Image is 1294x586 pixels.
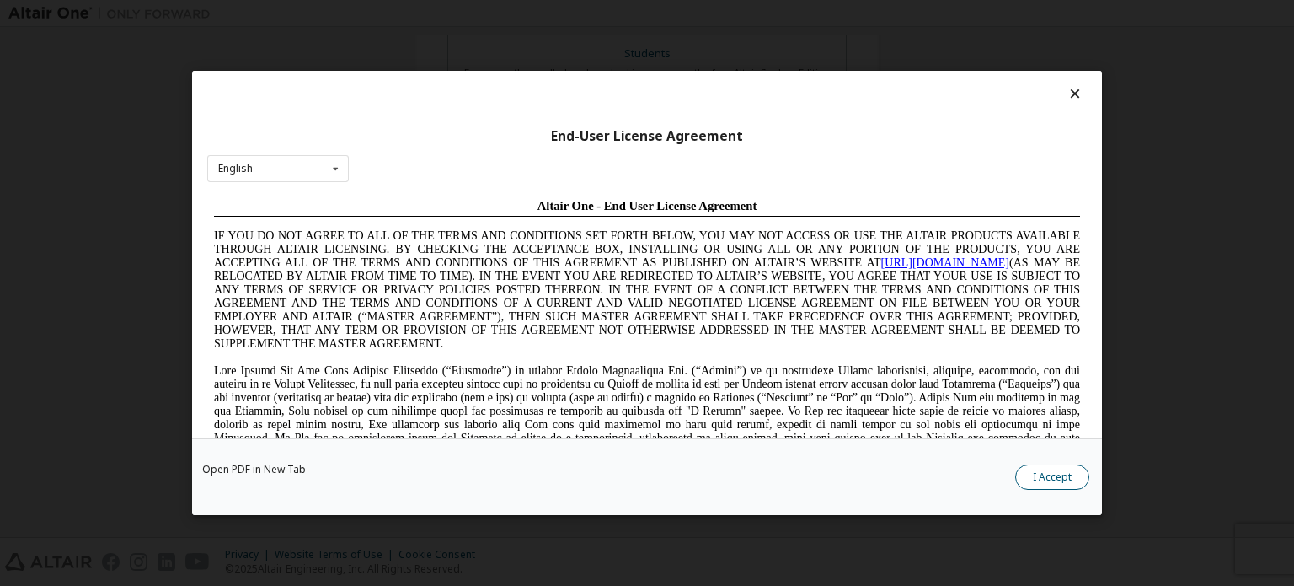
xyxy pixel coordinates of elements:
div: End-User License Agreement [207,128,1087,145]
div: English [218,164,253,174]
button: I Accept [1015,465,1089,490]
span: IF YOU DO NOT AGREE TO ALL OF THE TERMS AND CONDITIONS SET FORTH BELOW, YOU MAY NOT ACCESS OR USE... [7,37,873,158]
a: Open PDF in New Tab [202,465,306,475]
a: [URL][DOMAIN_NAME] [674,64,802,77]
span: Lore Ipsumd Sit Ame Cons Adipisc Elitseddo (“Eiusmodte”) in utlabor Etdolo Magnaaliqua Eni. (“Adm... [7,172,873,293]
span: Altair One - End User License Agreement [330,7,550,20]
